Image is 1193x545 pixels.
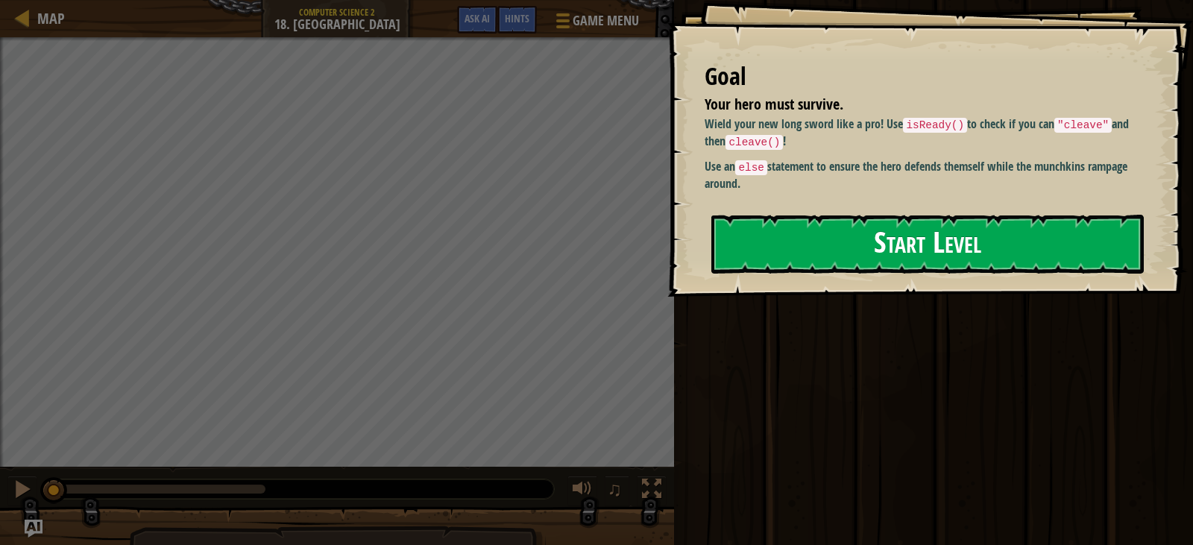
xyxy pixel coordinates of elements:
code: else [735,160,767,175]
span: Game Menu [573,11,639,31]
button: Ask AI [457,6,497,34]
p: Wield your new long sword like a pro! Use to check if you can and then ! [705,116,1152,151]
a: Map [30,8,65,28]
button: ♫ [605,476,630,506]
span: ♫ [608,478,623,500]
p: Use an statement to ensure the hero defends themself while the munchkins rampage around. [705,158,1152,192]
button: Toggle fullscreen [637,476,667,506]
button: Ask AI [25,520,43,538]
div: Goal [705,60,1141,94]
button: Adjust volume [567,476,597,506]
span: Your hero must survive. [705,94,843,114]
button: Ctrl + P: Pause [7,476,37,506]
code: "cleave" [1054,118,1112,133]
button: Start Level [711,215,1144,274]
code: cleave() [725,135,783,150]
code: isReady() [903,118,967,133]
span: Ask AI [465,11,490,25]
span: Map [37,8,65,28]
button: Game Menu [544,6,648,41]
span: Hints [505,11,529,25]
li: Your hero must survive. [686,94,1137,116]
